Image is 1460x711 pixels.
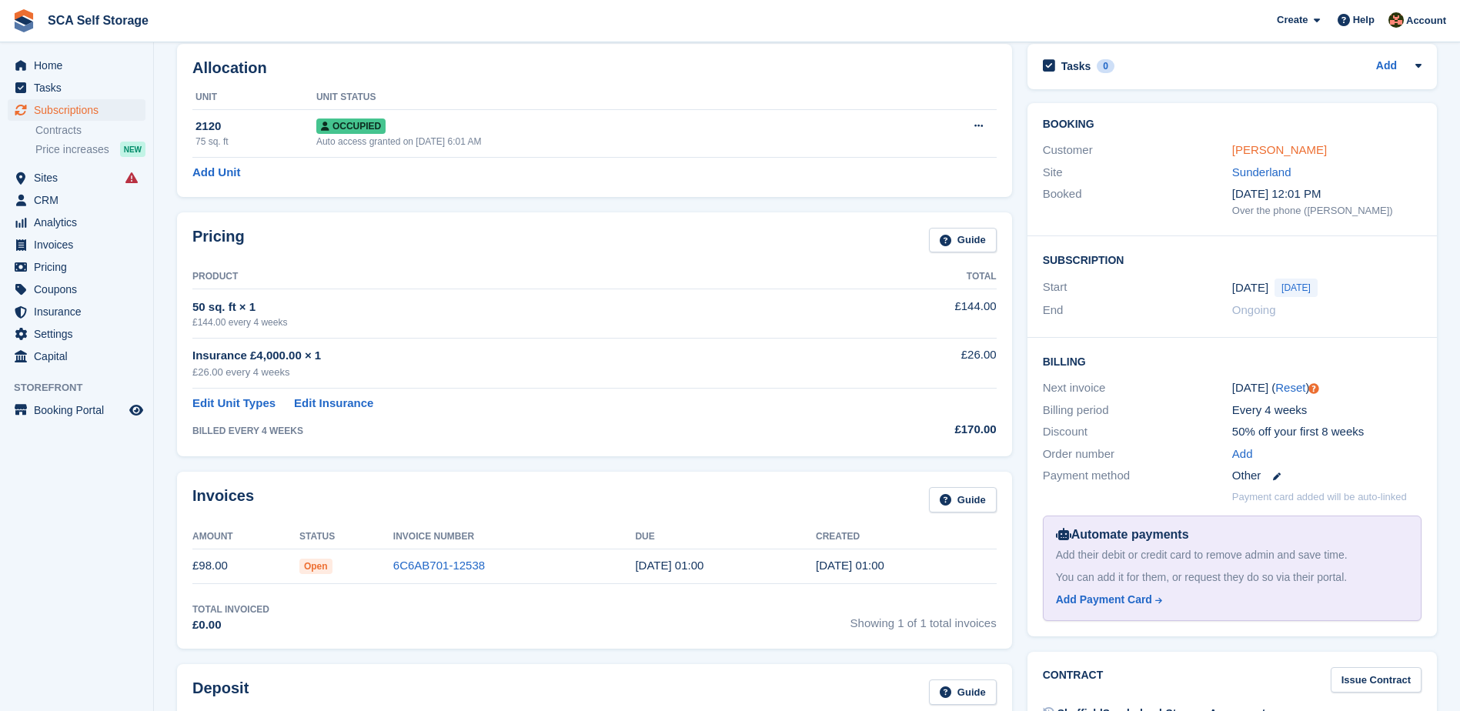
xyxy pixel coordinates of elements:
[1061,59,1091,73] h2: Tasks
[8,212,145,233] a: menu
[1043,118,1422,131] h2: Booking
[846,338,997,388] td: £26.00
[816,525,997,549] th: Created
[1097,59,1114,73] div: 0
[34,234,126,255] span: Invoices
[192,347,846,365] div: Insurance £4,000.00 × 1
[1277,12,1308,28] span: Create
[1043,185,1232,218] div: Booked
[1043,423,1232,441] div: Discount
[393,525,636,549] th: Invoice Number
[1331,667,1422,693] a: Issue Contract
[8,323,145,345] a: menu
[1043,279,1232,297] div: Start
[846,289,997,338] td: £144.00
[1232,203,1422,219] div: Over the phone ([PERSON_NAME])
[1232,489,1407,505] p: Payment card added will be auto-linked
[34,399,126,421] span: Booking Portal
[1275,279,1318,297] span: [DATE]
[316,118,386,134] span: Occupied
[192,395,276,412] a: Edit Unit Types
[929,487,997,512] a: Guide
[192,228,245,253] h2: Pricing
[192,164,240,182] a: Add Unit
[192,549,299,583] td: £98.00
[1043,467,1232,485] div: Payment method
[316,135,885,149] div: Auto access granted on [DATE] 6:01 AM
[1232,143,1327,156] a: [PERSON_NAME]
[8,167,145,189] a: menu
[8,256,145,278] a: menu
[1232,185,1422,203] div: [DATE] 12:01 PM
[192,265,846,289] th: Product
[192,85,316,110] th: Unit
[8,399,145,421] a: menu
[8,189,145,211] a: menu
[1056,592,1402,608] a: Add Payment Card
[192,315,846,329] div: £144.00 every 4 weeks
[35,141,145,158] a: Price increases NEW
[299,525,393,549] th: Status
[929,679,997,705] a: Guide
[1043,353,1422,369] h2: Billing
[125,172,138,184] i: Smart entry sync failures have occurred
[195,118,316,135] div: 2120
[1307,382,1321,396] div: Tooltip anchor
[1388,12,1404,28] img: Sarah Race
[35,142,109,157] span: Price increases
[34,279,126,300] span: Coupons
[1043,164,1232,182] div: Site
[1232,467,1422,485] div: Other
[929,228,997,253] a: Guide
[34,345,126,367] span: Capital
[14,380,153,396] span: Storefront
[195,135,316,149] div: 75 sq. ft
[1232,446,1253,463] a: Add
[1056,592,1152,608] div: Add Payment Card
[1043,667,1104,693] h2: Contract
[192,679,249,705] h2: Deposit
[1376,58,1397,75] a: Add
[1232,279,1268,297] time: 2025-08-23 00:00:00 UTC
[192,59,997,77] h2: Allocation
[12,9,35,32] img: stora-icon-8386f47178a22dfd0bd8f6a31ec36ba5ce8667c1dd55bd0f319d3a0aa187defe.svg
[816,559,884,572] time: 2025-08-23 00:00:19 UTC
[846,265,997,289] th: Total
[850,603,997,634] span: Showing 1 of 1 total invoices
[8,99,145,121] a: menu
[8,55,145,76] a: menu
[192,299,846,316] div: 50 sq. ft × 1
[1232,303,1276,316] span: Ongoing
[1056,569,1408,586] div: You can add it for them, or request they do so via their portal.
[1056,547,1408,563] div: Add their debit or credit card to remove admin and save time.
[1232,165,1291,179] a: Sunderland
[1275,381,1305,394] a: Reset
[299,559,332,574] span: Open
[1043,142,1232,159] div: Customer
[34,212,126,233] span: Analytics
[8,301,145,322] a: menu
[8,77,145,98] a: menu
[316,85,885,110] th: Unit Status
[34,323,126,345] span: Settings
[1056,526,1408,544] div: Automate payments
[42,8,155,33] a: SCA Self Storage
[294,395,373,412] a: Edit Insurance
[8,279,145,300] a: menu
[192,603,269,616] div: Total Invoiced
[393,559,485,572] a: 6C6AB701-12538
[8,234,145,255] a: menu
[34,167,126,189] span: Sites
[1232,423,1422,441] div: 50% off your first 8 weeks
[192,487,254,512] h2: Invoices
[34,301,126,322] span: Insurance
[127,401,145,419] a: Preview store
[34,55,126,76] span: Home
[192,365,846,380] div: £26.00 every 4 weeks
[192,424,846,438] div: BILLED EVERY 4 WEEKS
[8,345,145,367] a: menu
[34,189,126,211] span: CRM
[635,559,703,572] time: 2025-08-24 00:00:00 UTC
[1043,379,1232,397] div: Next invoice
[1043,252,1422,267] h2: Subscription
